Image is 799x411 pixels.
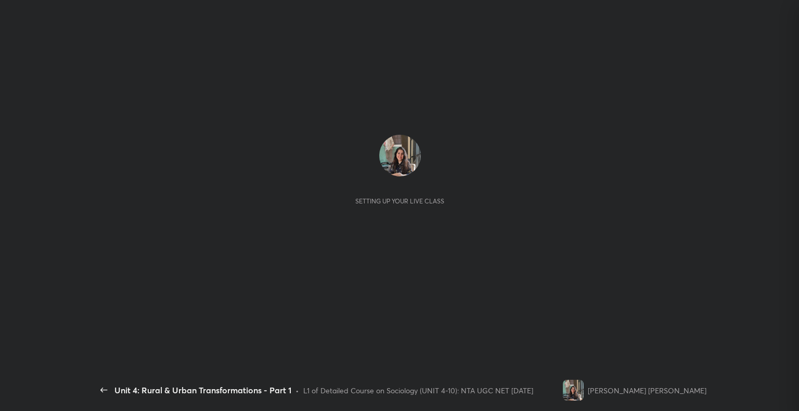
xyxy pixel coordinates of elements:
div: Setting up your live class [355,197,444,205]
div: L1 of Detailed Course on Sociology (UNIT 4-10): NTA UGC NET [DATE] [303,385,533,396]
img: 8fa27f75e68a4357b26bef1fee293ede.jpg [563,380,584,401]
div: • [295,385,299,396]
img: 8fa27f75e68a4357b26bef1fee293ede.jpg [379,135,421,176]
div: Unit 4: Rural & Urban Transformations - Part 1 [114,384,291,396]
div: [PERSON_NAME] [PERSON_NAME] [588,385,706,396]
